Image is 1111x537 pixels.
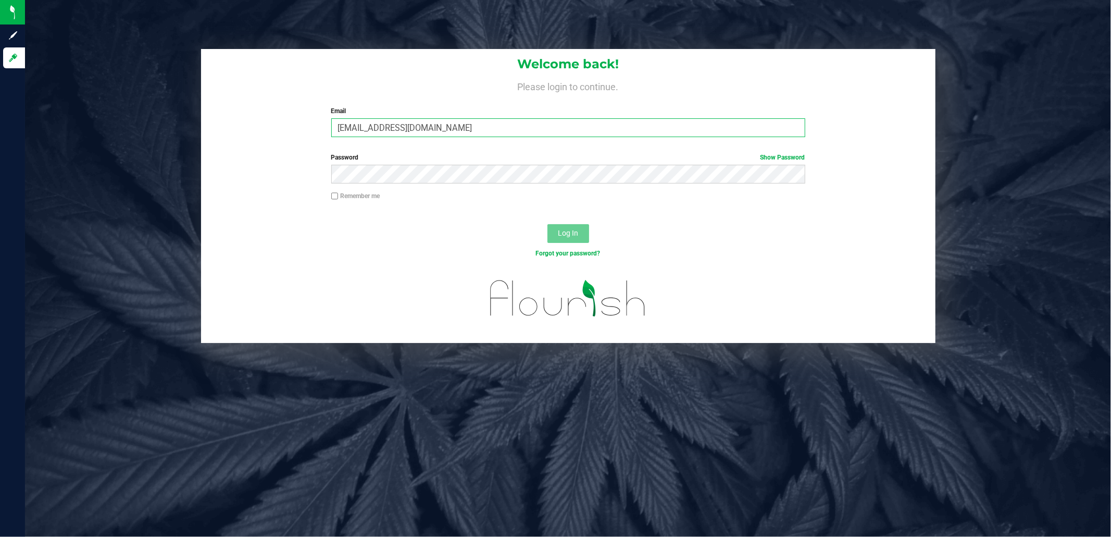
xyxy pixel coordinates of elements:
button: Log In [547,224,589,243]
h4: Please login to continue. [201,79,935,92]
inline-svg: Log in [8,53,18,63]
a: Show Password [760,154,805,161]
span: Password [331,154,359,161]
a: Forgot your password? [536,250,601,257]
input: Remember me [331,192,339,200]
inline-svg: Sign up [8,30,18,41]
label: Email [331,106,805,116]
span: Log In [558,229,578,237]
h1: Welcome back! [201,57,935,71]
img: flourish_logo.svg [476,269,660,328]
label: Remember me [331,191,380,201]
